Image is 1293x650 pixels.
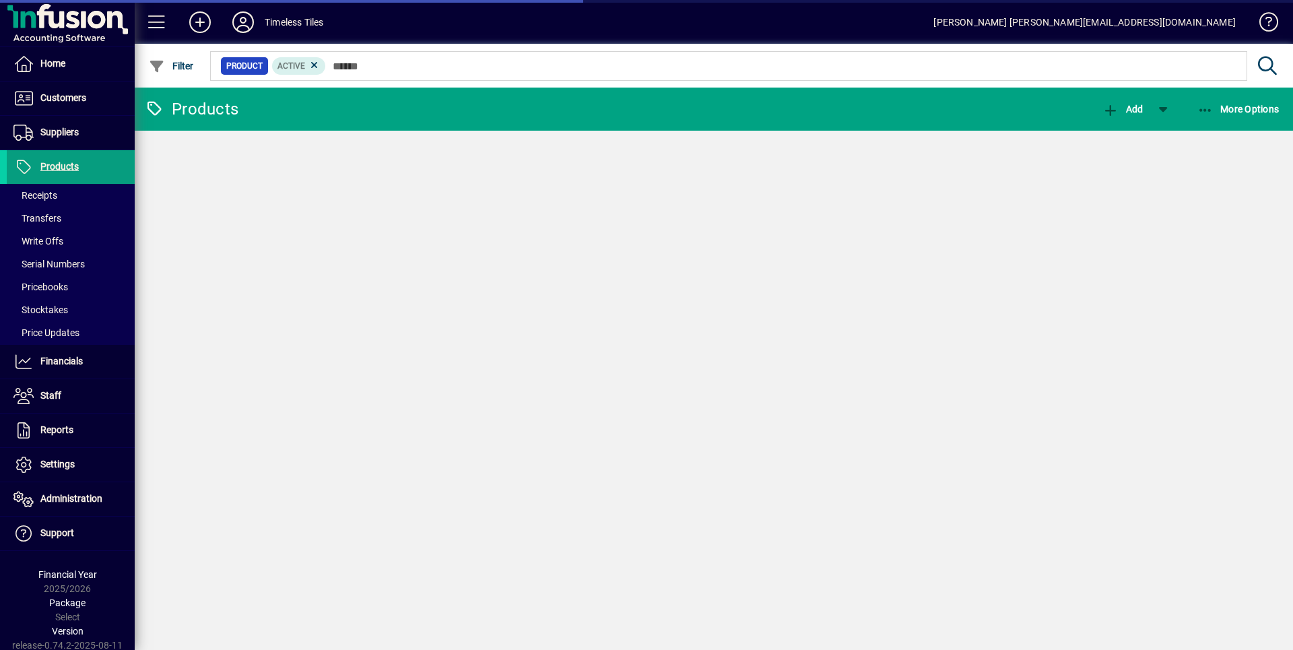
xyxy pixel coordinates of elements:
[40,459,75,469] span: Settings
[1249,3,1276,46] a: Knowledge Base
[226,59,263,73] span: Product
[7,275,135,298] a: Pricebooks
[7,116,135,150] a: Suppliers
[40,356,83,366] span: Financials
[7,321,135,344] a: Price Updates
[1194,97,1283,121] button: More Options
[1099,97,1146,121] button: Add
[13,190,57,201] span: Receipts
[7,230,135,253] a: Write Offs
[272,57,326,75] mat-chip: Activation Status: Active
[40,127,79,137] span: Suppliers
[13,327,79,338] span: Price Updates
[13,304,68,315] span: Stocktakes
[222,10,265,34] button: Profile
[13,259,85,269] span: Serial Numbers
[1197,104,1280,115] span: More Options
[7,184,135,207] a: Receipts
[52,626,84,637] span: Version
[13,236,63,247] span: Write Offs
[277,61,305,71] span: Active
[40,527,74,538] span: Support
[49,597,86,608] span: Package
[40,58,65,69] span: Home
[40,493,102,504] span: Administration
[13,213,61,224] span: Transfers
[149,61,194,71] span: Filter
[7,82,135,115] a: Customers
[7,517,135,550] a: Support
[1102,104,1143,115] span: Add
[40,92,86,103] span: Customers
[145,98,238,120] div: Products
[7,298,135,321] a: Stocktakes
[40,161,79,172] span: Products
[7,482,135,516] a: Administration
[7,47,135,81] a: Home
[40,424,73,435] span: Reports
[7,345,135,379] a: Financials
[7,414,135,447] a: Reports
[13,282,68,292] span: Pricebooks
[145,54,197,78] button: Filter
[7,253,135,275] a: Serial Numbers
[7,379,135,413] a: Staff
[7,207,135,230] a: Transfers
[40,390,61,401] span: Staff
[38,569,97,580] span: Financial Year
[178,10,222,34] button: Add
[7,448,135,482] a: Settings
[933,11,1236,33] div: [PERSON_NAME] [PERSON_NAME][EMAIL_ADDRESS][DOMAIN_NAME]
[265,11,323,33] div: Timeless Tiles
